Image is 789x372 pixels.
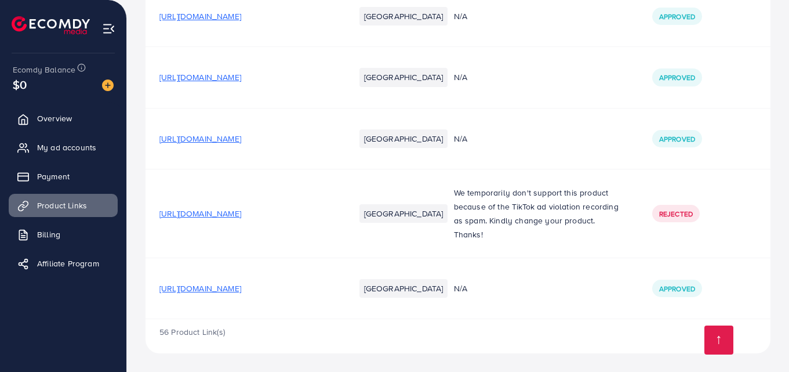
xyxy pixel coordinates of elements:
[359,204,448,223] li: [GEOGRAPHIC_DATA]
[359,129,448,148] li: [GEOGRAPHIC_DATA]
[9,136,118,159] a: My ad accounts
[454,71,467,83] span: N/A
[37,229,60,240] span: Billing
[37,258,99,269] span: Affiliate Program
[37,200,87,211] span: Product Links
[159,283,241,294] span: [URL][DOMAIN_NAME]
[12,16,90,34] img: logo
[37,113,72,124] span: Overview
[454,186,624,241] p: We temporarily don't support this product because of the TikTok ad violation recording as spam. K...
[9,165,118,188] a: Payment
[454,133,467,145] span: N/A
[102,22,115,35] img: menu
[13,64,75,75] span: Ecomdy Balance
[9,252,118,275] a: Affiliate Program
[359,7,448,26] li: [GEOGRAPHIC_DATA]
[454,10,467,22] span: N/A
[37,142,96,153] span: My ad accounts
[37,171,70,182] span: Payment
[659,284,695,294] span: Approved
[9,107,118,130] a: Overview
[9,223,118,246] a: Billing
[454,283,467,294] span: N/A
[13,76,27,93] span: $0
[102,80,114,91] img: image
[659,73,695,82] span: Approved
[659,12,695,21] span: Approved
[359,68,448,86] li: [GEOGRAPHIC_DATA]
[659,209,693,219] span: Rejected
[740,320,780,363] iframe: Chat
[159,326,225,338] span: 56 Product Link(s)
[159,208,241,219] span: [URL][DOMAIN_NAME]
[659,134,695,144] span: Approved
[159,71,241,83] span: [URL][DOMAIN_NAME]
[159,10,241,22] span: [URL][DOMAIN_NAME]
[159,133,241,145] span: [URL][DOMAIN_NAME]
[9,194,118,217] a: Product Links
[359,279,448,298] li: [GEOGRAPHIC_DATA]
